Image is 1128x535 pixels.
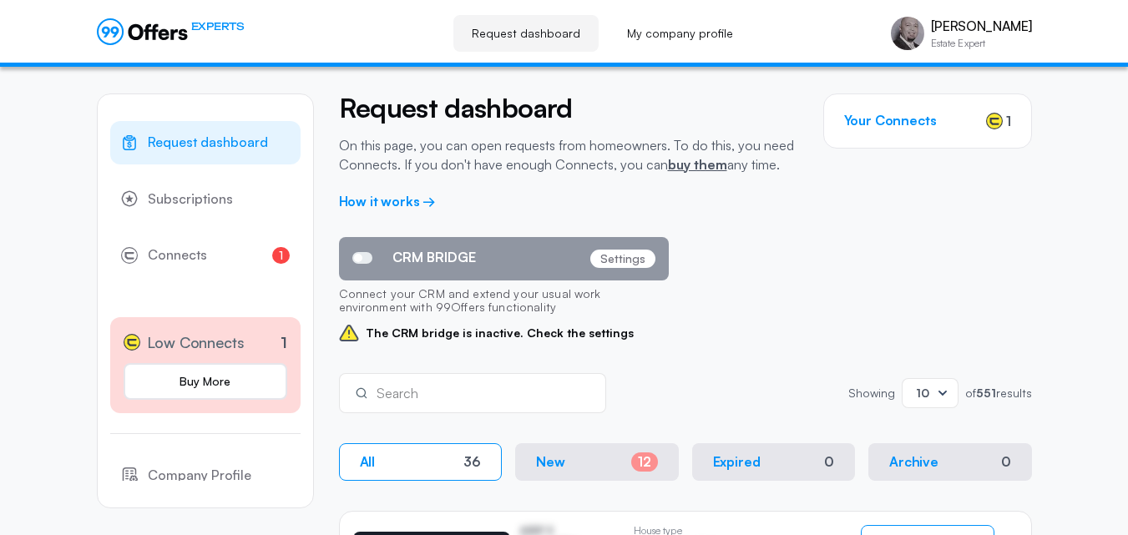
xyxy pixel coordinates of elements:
span: Low Connects [147,331,245,355]
p: Showing [848,387,895,399]
span: CRM BRIDGE [392,250,476,265]
p: [PERSON_NAME] [931,18,1032,34]
span: Subscriptions [148,189,233,210]
p: Connect your CRM and extend your usual work environment with 99Offers functionality [339,280,669,324]
p: Settings [590,250,655,268]
p: Estate Expert [931,38,1032,48]
button: Expired0 [692,443,856,481]
a: buy them [668,156,727,173]
strong: 551 [976,386,996,400]
h2: Request dashboard [339,93,798,123]
button: All36 [339,443,503,481]
div: 12 [631,452,658,472]
button: New12 [515,443,679,481]
span: EXPERTS [191,18,245,34]
a: Subscriptions [110,178,301,221]
span: 1 [1006,111,1011,131]
span: 10 [916,386,929,400]
span: 1 [272,247,290,264]
div: 36 [463,454,481,470]
a: Buy More [124,363,287,400]
h3: Your Connects [844,113,937,129]
div: 0 [1001,454,1011,470]
a: Request dashboard [453,15,599,52]
a: EXPERTS [97,18,245,45]
a: Connects1 [110,234,301,277]
span: Request dashboard [148,132,268,154]
p: Expired [713,454,761,470]
img: Joseph Huelskamp [891,17,924,50]
a: Company Profile [110,454,301,497]
span: The CRM bridge is inactive. Check the settings [339,323,669,343]
p: New [536,454,565,470]
p: All [360,454,376,470]
a: How it works → [339,193,437,209]
p: On this page, you can open requests from homeowners. To do this, you need Connects. If you don't ... [339,136,798,174]
a: My company profile [609,15,751,52]
p: Archive [889,454,938,470]
div: 0 [824,454,834,470]
span: Connects [148,245,207,266]
p: 1 [281,331,287,354]
span: Company Profile [148,465,251,487]
a: Request dashboard [110,121,301,164]
button: Archive0 [868,443,1032,481]
p: of results [965,387,1032,399]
